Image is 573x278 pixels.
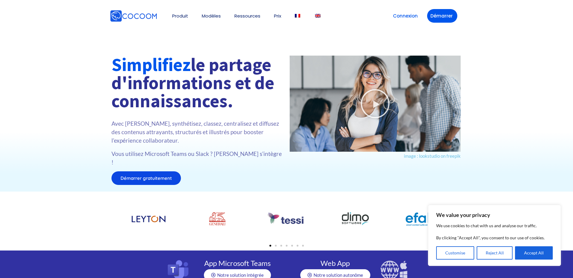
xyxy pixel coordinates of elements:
p: By clicking "Accept All", you consent to our use of cookies. [436,234,553,241]
span: Go to slide 2 [275,245,277,247]
a: Démarrer [427,9,457,23]
h1: le partage d'informations et de connaissances. [111,56,284,110]
p: We use cookies to chat with us and analyse our traffic. [436,222,553,229]
button: Customise [436,246,474,260]
a: Démarrer gratuitement [111,171,181,185]
button: Accept All [515,246,553,260]
h4: Web App [296,260,374,267]
span: Notre solution autonôme [314,273,363,277]
span: Go to slide 1 [269,245,271,247]
span: Go to slide 4 [286,245,288,247]
p: Vous utilisez Microsoft Teams ou Slack ? [PERSON_NAME] s’intègre ! [111,150,284,166]
img: Anglais [315,14,320,18]
img: Français [295,14,300,18]
h4: App Microsoft Teams [198,260,277,267]
a: Prix [274,14,281,18]
span: Notre solution intégrée [217,273,264,277]
button: Reject All [477,246,513,260]
p: We value your privacy [436,211,553,218]
a: Ressources [234,14,260,18]
a: Connexion [390,9,421,23]
span: Go to slide 7 [302,245,304,247]
a: image : lookstudio on freepik [404,153,461,159]
span: Go to slide 6 [297,245,298,247]
a: Modèles [202,14,221,18]
span: Démarrer gratuitement [121,176,172,180]
img: Cocoom [110,10,157,22]
font: Simplifiez [111,53,191,76]
span: Go to slide 5 [291,245,293,247]
span: Go to slide 3 [280,245,282,247]
a: Produit [172,14,188,18]
p: Avec [PERSON_NAME], synthétisez, classez, centralisez et diffusez des contenus attrayants, struct... [111,119,284,145]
